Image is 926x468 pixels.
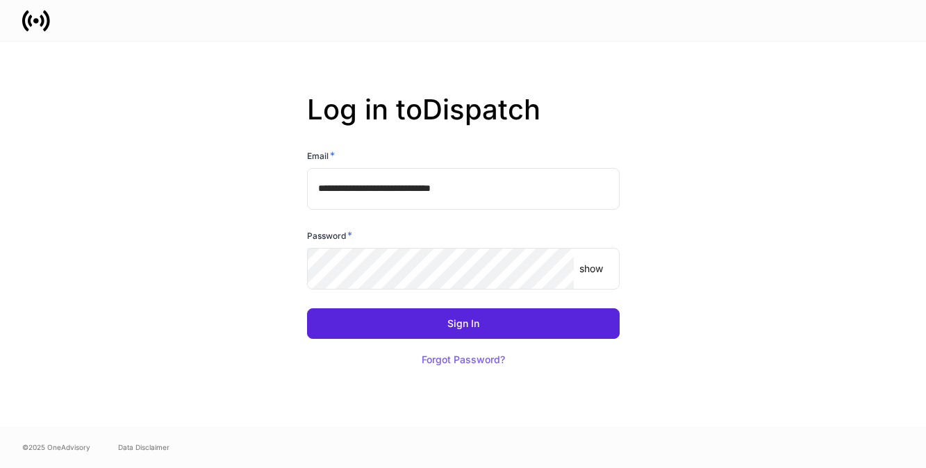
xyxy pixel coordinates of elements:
h6: Password [307,228,352,242]
button: Sign In [307,308,620,339]
a: Data Disclaimer [118,442,170,453]
div: Forgot Password? [422,355,505,365]
h6: Email [307,149,335,162]
div: Sign In [447,319,479,328]
span: © 2025 OneAdvisory [22,442,90,453]
button: Forgot Password? [404,344,522,375]
h2: Log in to Dispatch [307,93,620,149]
p: show [579,262,603,276]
